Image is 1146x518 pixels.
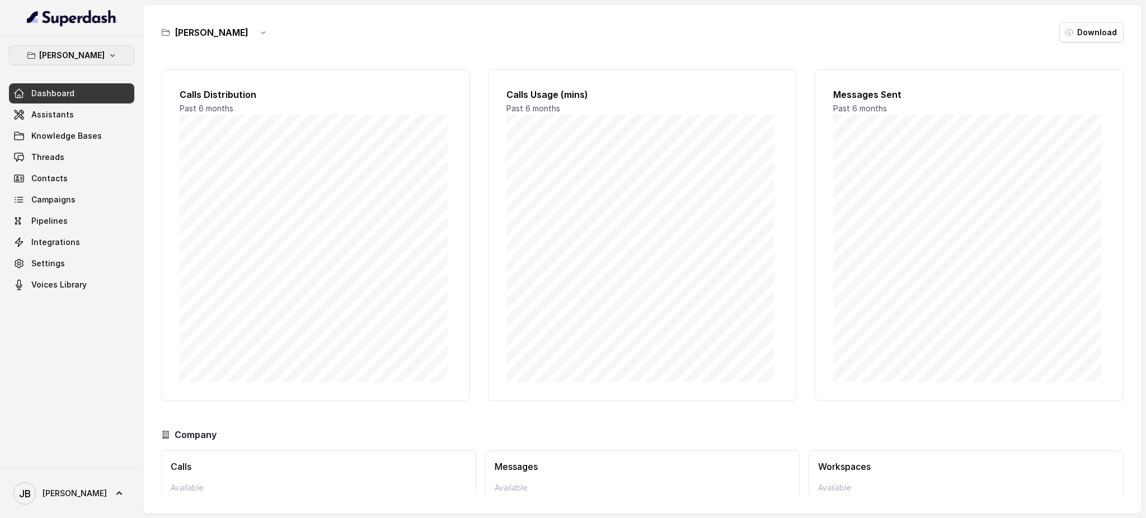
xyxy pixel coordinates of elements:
[171,482,467,493] p: Available
[31,88,74,99] span: Dashboard
[495,493,791,507] p: 884 messages
[9,253,134,274] a: Settings
[180,103,233,113] span: Past 6 months
[31,279,87,290] span: Voices Library
[9,45,134,65] button: [PERSON_NAME]
[27,9,117,27] img: light.svg
[31,237,80,248] span: Integrations
[818,482,1114,493] p: Available
[171,460,467,473] h3: Calls
[175,26,248,39] h3: [PERSON_NAME]
[9,83,134,103] a: Dashboard
[31,258,65,269] span: Settings
[833,103,887,113] span: Past 6 months
[31,194,76,205] span: Campaigns
[43,488,107,499] span: [PERSON_NAME]
[31,215,68,227] span: Pipelines
[9,211,134,231] a: Pipelines
[506,103,560,113] span: Past 6 months
[9,232,134,252] a: Integrations
[9,478,134,509] a: [PERSON_NAME]
[833,88,1105,101] h2: Messages Sent
[31,130,102,142] span: Knowledge Bases
[9,126,134,146] a: Knowledge Bases
[19,488,31,500] text: JB
[180,88,452,101] h2: Calls Distribution
[9,168,134,189] a: Contacts
[1059,22,1124,43] button: Download
[9,147,134,167] a: Threads
[9,190,134,210] a: Campaigns
[39,49,105,62] p: [PERSON_NAME]
[9,275,134,295] a: Voices Library
[31,152,64,163] span: Threads
[495,482,791,493] p: Available
[175,428,217,441] h3: Company
[31,109,74,120] span: Assistants
[818,460,1114,473] h3: Workspaces
[31,173,68,184] span: Contacts
[9,105,134,125] a: Assistants
[818,493,1114,507] p: 7 Workspaces
[171,493,467,507] p: 87291 mins
[506,88,778,101] h2: Calls Usage (mins)
[495,460,791,473] h3: Messages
